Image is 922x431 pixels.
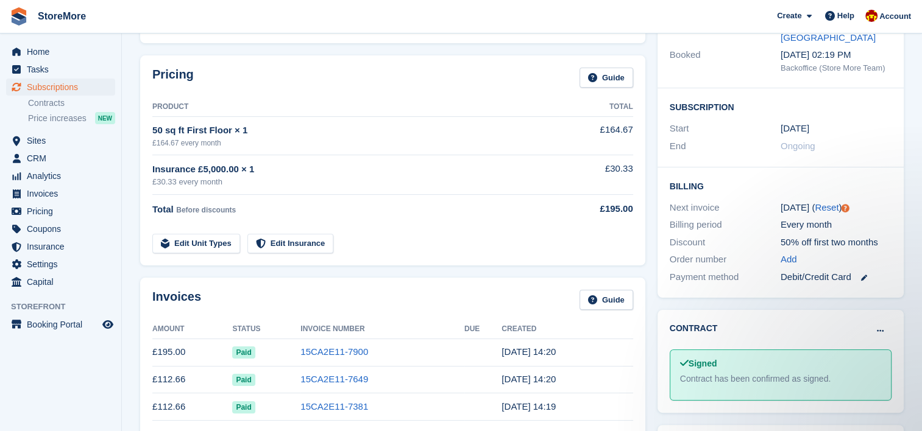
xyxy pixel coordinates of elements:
span: Insurance [27,238,100,255]
span: Storefront [11,301,121,313]
span: Paid [232,401,255,413]
a: Edit Insurance [247,234,334,254]
div: Next invoice [670,201,781,215]
span: Price increases [28,113,87,124]
h2: Billing [670,180,892,192]
span: Create [777,10,801,22]
a: menu [6,238,115,255]
span: Invoices [27,185,100,202]
span: Booking Portal [27,316,100,333]
a: menu [6,256,115,273]
span: Paid [232,346,255,359]
div: Payment method [670,270,781,284]
a: 15CA2E11-7649 [300,374,368,384]
div: End [670,139,781,153]
a: Contracts [28,97,115,109]
span: Before discounts [176,206,236,214]
h2: Pricing [152,68,194,88]
span: Account [879,10,911,23]
span: Total [152,204,174,214]
span: Paid [232,374,255,386]
div: Order number [670,253,781,267]
span: Sites [27,132,100,149]
td: £112.66 [152,366,232,393]
a: menu [6,273,115,290]
a: menu [6,132,115,149]
a: menu [6,203,115,220]
div: Tooltip anchor [840,203,851,214]
a: menu [6,167,115,184]
span: CRM [27,150,100,167]
div: Every month [781,218,892,232]
span: Subscriptions [27,79,100,96]
span: Settings [27,256,100,273]
div: Debit/Credit Card [781,270,892,284]
h2: Contract [670,322,718,335]
th: Total [559,97,633,117]
div: £30.33 every month [152,176,559,188]
a: menu [6,220,115,237]
a: Add [781,253,797,267]
td: £30.33 [559,155,633,195]
div: [DATE] ( ) [781,201,892,215]
a: Price increases NEW [28,111,115,125]
th: Status [232,320,300,339]
time: 2025-06-29 13:19:39 UTC [502,401,556,412]
a: StoreMore [33,6,91,26]
a: Preview store [101,317,115,332]
span: Home [27,43,100,60]
div: Contract has been confirmed as signed. [680,373,881,385]
time: 2025-07-29 13:20:25 UTC [502,374,556,384]
a: menu [6,79,115,96]
a: Reset [815,202,839,212]
div: Discount [670,236,781,250]
td: £195.00 [152,338,232,366]
div: [DATE] 02:19 PM [781,48,892,62]
h2: Subscription [670,100,892,113]
div: NEW [95,112,115,124]
img: stora-icon-8386f47178a22dfd0bd8f6a31ec36ba5ce8667c1dd55bd0f319d3a0aa187defe.svg [10,7,28,26]
th: Invoice Number [300,320,464,339]
a: Guide [580,290,633,310]
img: Store More Team [865,10,878,22]
a: Edit Unit Types [152,234,240,254]
td: £112.66 [152,393,232,421]
a: [PERSON_NAME][GEOGRAPHIC_DATA] [781,18,876,43]
div: Signed [680,357,881,370]
td: £164.67 [559,116,633,155]
span: Analytics [27,167,100,184]
th: Due [464,320,502,339]
a: menu [6,150,115,167]
a: menu [6,43,115,60]
a: 15CA2E11-7900 [300,346,368,357]
div: £195.00 [559,202,633,216]
time: 2025-08-29 13:20:34 UTC [502,346,556,357]
div: Billing period [670,218,781,232]
th: Created [502,320,633,339]
div: Start [670,122,781,136]
div: Booked [670,48,781,74]
a: menu [6,61,115,78]
div: £164.67 every month [152,138,559,149]
span: Tasks [27,61,100,78]
span: Pricing [27,203,100,220]
span: Coupons [27,220,100,237]
th: Product [152,97,559,117]
th: Amount [152,320,232,339]
div: Insurance £5,000.00 × 1 [152,163,559,177]
span: Help [837,10,854,22]
a: Guide [580,68,633,88]
div: Backoffice (Store More Team) [781,62,892,74]
a: menu [6,185,115,202]
a: 15CA2E11-7381 [300,401,368,412]
div: 50% off first two months [781,236,892,250]
span: Capital [27,273,100,290]
time: 2025-06-29 00:00:00 UTC [781,122,809,136]
h2: Invoices [152,290,201,310]
span: Ongoing [781,141,815,151]
div: 50 sq ft First Floor × 1 [152,124,559,138]
a: menu [6,316,115,333]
